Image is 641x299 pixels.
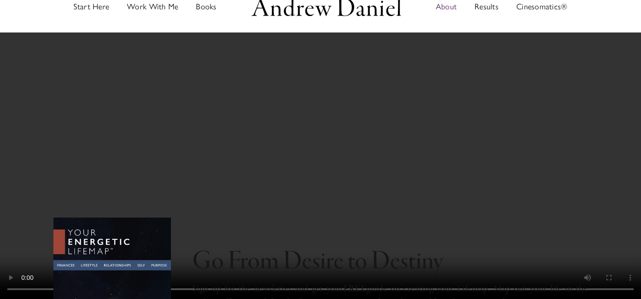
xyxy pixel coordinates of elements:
[196,3,216,11] span: Books
[436,3,457,11] span: About
[73,3,109,11] span: Start Here
[343,282,366,295] strong: FREE
[192,248,588,276] h2: Go From Desire to Destiny
[516,3,568,11] span: Cinesomatics®
[127,3,178,11] span: Work With Me
[475,3,499,11] span: Results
